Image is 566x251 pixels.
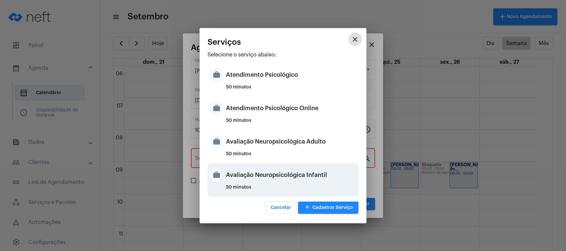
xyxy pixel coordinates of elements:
[226,98,357,118] div: Atendimento Psicológico Online
[303,203,311,212] mat-icon: add
[226,152,357,162] div: 50 minutos
[226,118,357,128] div: 50 minutos
[303,205,353,210] span: Cadastrar Serviço
[226,165,357,185] div: Avaliação Neuropsicológica Infantil
[226,85,357,95] div: 50 minutos
[265,202,296,214] button: Cancelar
[209,101,223,115] mat-icon: work
[226,185,357,195] div: 50 minutos
[208,38,241,46] span: Serviços
[351,35,359,43] mat-icon: close
[298,202,358,214] button: Cadastrar Serviço
[226,132,357,152] div: Avaliação Neuropsicológica Adulto
[209,68,223,81] mat-icon: work
[226,65,357,85] div: Atendimento Psicológico
[209,135,223,148] mat-icon: work
[271,205,291,210] span: Cancelar
[209,168,223,182] mat-icon: work
[208,52,358,58] p: Selecione o serviço abaixo:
